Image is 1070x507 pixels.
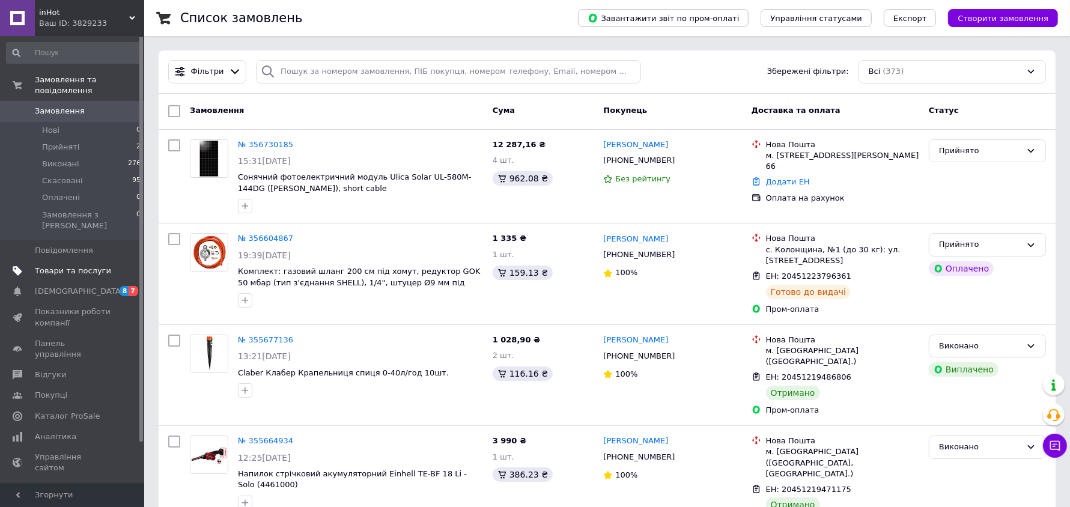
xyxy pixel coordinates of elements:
span: 1 028,90 ₴ [493,335,540,344]
a: Фото товару [190,335,228,373]
span: inHot [39,7,129,18]
span: 2 [136,142,141,153]
a: [PERSON_NAME] [603,436,668,447]
div: Оплачено [929,261,994,276]
input: Пошук за номером замовлення, ПІБ покупця, номером телефону, Email, номером накладної [256,60,640,83]
span: Фільтри [191,66,224,77]
div: Готово до видачі [766,285,851,299]
div: Нова Пошта [766,335,919,345]
span: Повідомлення [35,245,93,256]
span: 3 990 ₴ [493,436,526,445]
div: Прийнято [939,145,1021,157]
button: Управління статусами [761,9,872,27]
img: Фото товару [199,140,218,177]
span: 0 [136,125,141,136]
div: м. [GEOGRAPHIC_DATA] ([GEOGRAPHIC_DATA].) [766,345,919,367]
div: [PHONE_NUMBER] [601,348,677,364]
a: Комплект: газовий шланг 200 см під хомут, редуктор GOK 50 мбар (тип з'єднання SHELL), 1/4", штуце... [238,267,481,287]
span: Оплачені [42,192,80,203]
div: 159.13 ₴ [493,266,553,280]
span: Панель управління [35,338,111,360]
div: [PHONE_NUMBER] [601,153,677,168]
span: 12:25[DATE] [238,453,291,463]
span: 1 шт. [493,452,514,461]
div: Нова Пошта [766,436,919,446]
span: Замовлення [35,106,85,117]
a: Фото товару [190,436,228,474]
span: 7 [129,286,138,296]
a: Додати ЕН [766,177,810,186]
div: 116.16 ₴ [493,366,553,381]
span: 100% [615,470,637,479]
a: Фото товару [190,139,228,178]
span: 1 шт. [493,250,514,259]
span: Створити замовлення [958,14,1048,23]
div: Оплата на рахунок [766,193,919,204]
span: Відгуки [35,369,66,380]
div: [PHONE_NUMBER] [601,449,677,465]
a: [PERSON_NAME] [603,335,668,346]
a: Фото товару [190,233,228,272]
span: 1 335 ₴ [493,234,526,243]
button: Завантажити звіт по пром-оплаті [578,9,749,27]
span: [DEMOGRAPHIC_DATA] [35,286,124,297]
button: Експорт [884,9,937,27]
a: № 355677136 [238,335,293,344]
img: Фото товару [191,234,228,271]
span: 95 [132,175,141,186]
span: 13:21[DATE] [238,351,291,361]
a: № 356730185 [238,140,293,149]
a: Напилок стрічковий акумуляторний Einhell TE-BF 18 Li - Solo (4461000) [238,469,467,490]
span: Покупці [35,390,67,401]
span: 0 [136,192,141,203]
div: 386.23 ₴ [493,467,553,482]
span: 8 [120,286,129,296]
button: Чат з покупцем [1043,434,1067,458]
span: 100% [615,369,637,378]
button: Створити замовлення [948,9,1058,27]
span: 0 [136,210,141,231]
span: Аналітика [35,431,76,442]
img: Фото товару [190,335,228,372]
span: Прийняті [42,142,79,153]
div: с. Колонщина, №1 (до 30 кг): ул. [STREET_ADDRESS] [766,244,919,266]
span: Збережені фільтри: [767,66,849,77]
a: Сонячний фотоелектричний модуль Ulica Solar UL-580M-144DG ([PERSON_NAME]), short cable [238,172,472,193]
span: Виконані [42,159,79,169]
a: Створити замовлення [936,13,1058,22]
span: Експорт [893,14,927,23]
div: Пром-оплата [766,304,919,315]
div: м. [STREET_ADDRESS][PERSON_NAME] 66 [766,150,919,172]
span: 2 шт. [493,351,514,360]
span: 100% [615,268,637,277]
span: Завантажити звіт по пром-оплаті [588,13,739,23]
span: 276 [128,159,141,169]
span: (373) [883,67,904,76]
span: Скасовані [42,175,83,186]
a: Claber Клабер Крапельниця спиця 0-40л/год 10шт. [238,368,449,377]
span: ЕН: 20451219471175 [766,485,851,494]
span: 19:39[DATE] [238,250,291,260]
div: Виплачено [929,362,999,377]
span: Всі [869,66,881,77]
span: Управління сайтом [35,452,111,473]
div: м. [GEOGRAPHIC_DATA] ([GEOGRAPHIC_DATA], [GEOGRAPHIC_DATA].) [766,446,919,479]
div: Отримано [766,386,820,400]
h1: Список замовлень [180,11,302,25]
span: Доставка та оплата [752,106,840,115]
span: 15:31[DATE] [238,156,291,166]
div: Пром-оплата [766,405,919,416]
img: Фото товару [190,442,228,469]
span: Без рейтингу [615,174,670,183]
span: Замовлення з [PERSON_NAME] [42,210,136,231]
span: Покупець [603,106,647,115]
a: [PERSON_NAME] [603,234,668,245]
span: Замовлення та повідомлення [35,74,144,96]
div: 962.08 ₴ [493,171,553,186]
a: № 355664934 [238,436,293,445]
div: Ваш ID: 3829233 [39,18,144,29]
